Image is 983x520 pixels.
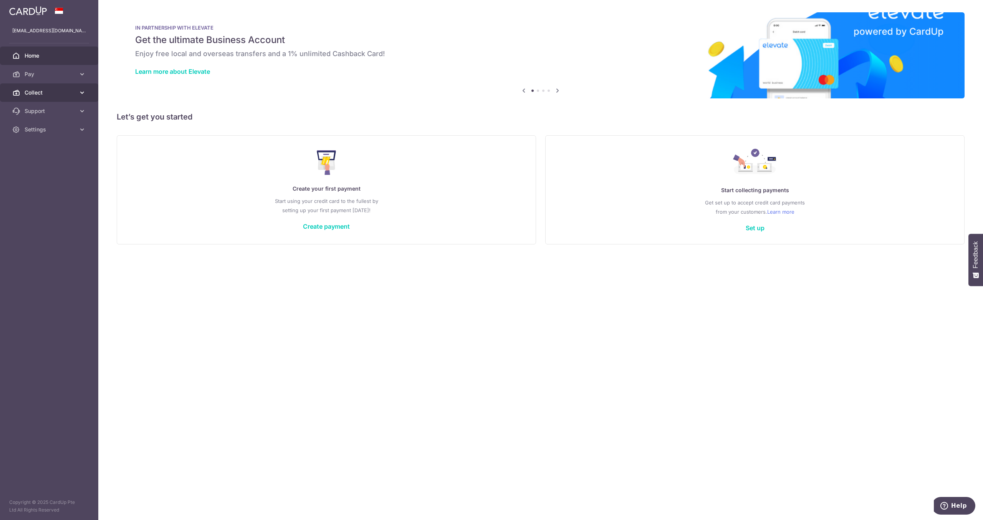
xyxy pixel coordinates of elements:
[303,223,350,230] a: Create payment
[132,184,520,193] p: Create your first payment
[25,126,75,133] span: Settings
[12,27,86,35] p: [EMAIL_ADDRESS][DOMAIN_NAME]
[561,186,949,195] p: Start collecting payments
[135,49,946,58] h6: Enjoy free local and overseas transfers and a 1% unlimited Cashback Card!
[25,52,75,60] span: Home
[561,198,949,216] p: Get set up to accept credit card payments from your customers.
[9,6,47,15] img: CardUp
[972,241,979,268] span: Feedback
[25,107,75,115] span: Support
[132,196,520,215] p: Start using your credit card to the fullest by setting up your first payment [DATE]!
[135,25,946,31] p: IN PARTNERSHIP WITH ELEVATE
[317,150,336,175] img: Make Payment
[968,234,983,286] button: Feedback - Show survey
[135,68,210,75] a: Learn more about Elevate
[117,12,965,98] img: Renovation banner
[934,497,975,516] iframe: Opens a widget where you can find more information
[135,34,946,46] h5: Get the ultimate Business Account
[733,149,777,176] img: Collect Payment
[746,224,765,232] a: Set up
[25,70,75,78] span: Pay
[767,207,794,216] a: Learn more
[25,89,75,96] span: Collect
[117,111,965,123] h5: Let’s get you started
